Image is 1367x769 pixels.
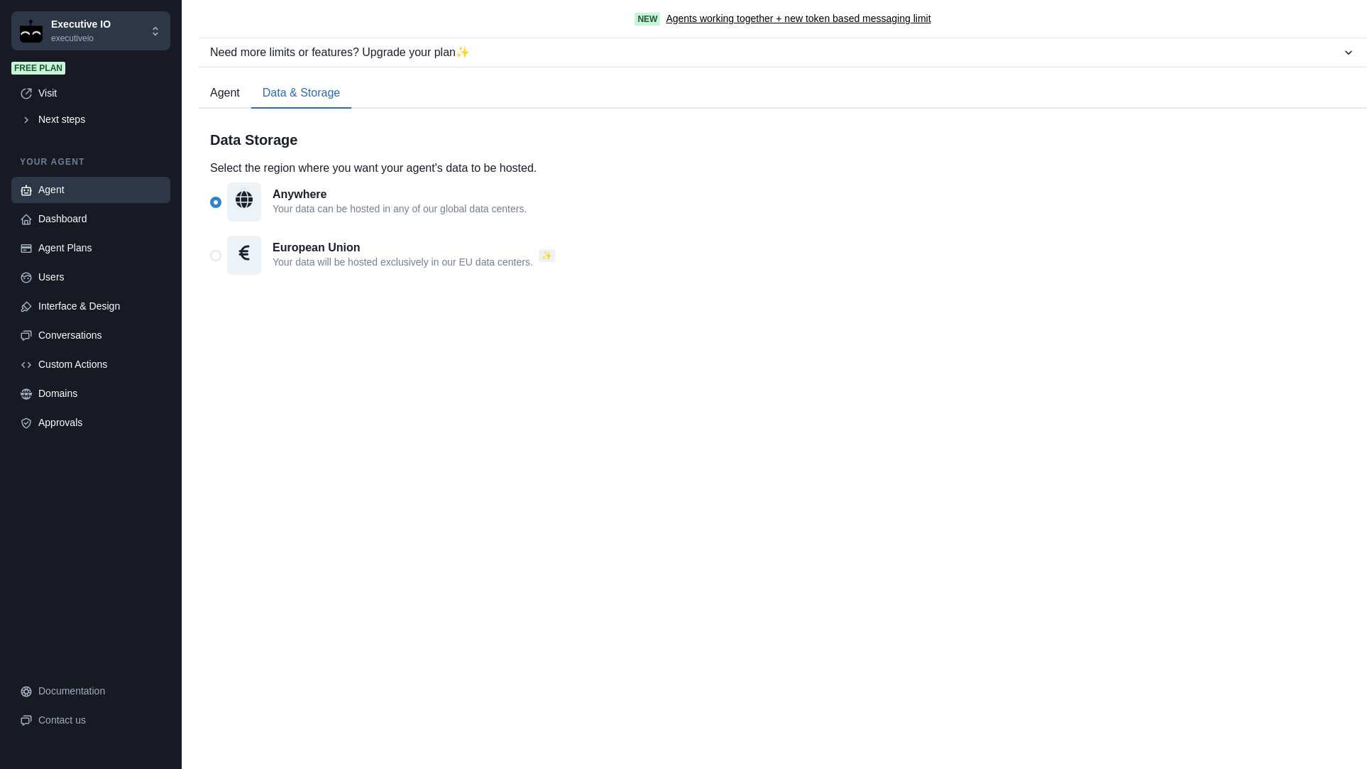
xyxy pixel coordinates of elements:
[210,160,1356,177] p: Select the region where you want your agent's data to be hosted.
[38,713,162,728] div: Contact us
[38,241,162,256] div: Agent Plans
[11,11,170,50] button: Chakra UIExecutive IOexecutiveio
[20,20,43,43] img: Chakra UI
[273,255,533,270] p: Your data will be hosted exclusively in our EU data centers.
[38,182,162,197] div: Agent
[38,86,162,101] div: Visit
[51,32,111,45] p: executiveio
[38,328,162,343] div: Conversations
[38,415,162,430] div: Approvals
[11,62,65,75] span: Free plan
[251,79,351,109] button: Data & Storage
[11,678,170,704] a: Documentation
[199,79,251,109] button: Agent
[38,386,162,401] div: Domains
[539,249,555,262] span: ✨
[11,156,170,168] p: Your agent
[210,131,1356,148] h2: Data Storage
[38,112,162,127] div: Next steps
[273,241,533,254] h2: European Union
[273,202,527,217] p: Your data can be hosted in any of our global data centers.
[199,38,1367,67] button: Need more limits or features? Upgrade your plan✨
[666,11,930,26] a: Agents working together + new token based messaging limit
[38,357,162,372] div: Custom Actions
[38,212,162,227] div: Dashboard
[38,299,162,314] div: Interface & Design
[210,44,1341,61] div: Need more limits or features? Upgrade your plan ✨
[38,684,162,699] div: Documentation
[38,270,162,285] div: Users
[51,17,111,32] p: Executive IO
[273,187,527,201] h2: Anywhere
[635,13,660,26] span: New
